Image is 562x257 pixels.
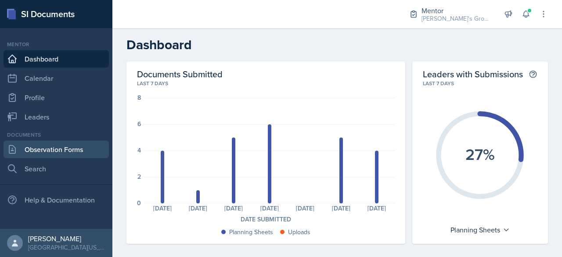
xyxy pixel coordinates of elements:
h2: Documents Submitted [137,69,395,80]
div: Planning Sheets [446,223,514,237]
div: [DATE] [359,205,394,211]
a: Profile [4,89,109,106]
div: 6 [137,121,141,127]
div: Last 7 days [137,80,395,87]
div: 0 [137,200,141,206]
div: Planning Sheets [229,228,273,237]
a: Observation Forms [4,141,109,158]
div: [PERSON_NAME]'s Groups / Fall 2025 [421,14,492,23]
text: 27% [465,143,495,166]
div: Uploads [288,228,310,237]
div: [DATE] [288,205,323,211]
div: [DATE] [144,205,180,211]
div: Help & Documentation [4,191,109,209]
a: Leaders [4,108,109,126]
div: [DATE] [180,205,216,211]
div: Date Submitted [137,215,395,224]
div: 4 [137,147,141,153]
div: [GEOGRAPHIC_DATA][US_STATE] in [GEOGRAPHIC_DATA] [28,243,105,252]
h2: Dashboard [126,37,548,53]
div: [PERSON_NAME] [28,234,105,243]
div: Mentor [4,40,109,48]
div: Documents [4,131,109,139]
h2: Leaders with Submissions [423,69,523,80]
div: Last 7 days [423,80,537,87]
div: 8 [137,94,141,101]
div: [DATE] [323,205,359,211]
div: [DATE] [216,205,252,211]
a: Dashboard [4,50,109,68]
div: [DATE] [252,205,287,211]
div: Mentor [421,5,492,16]
div: 2 [137,174,141,180]
a: Search [4,160,109,177]
a: Calendar [4,69,109,87]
